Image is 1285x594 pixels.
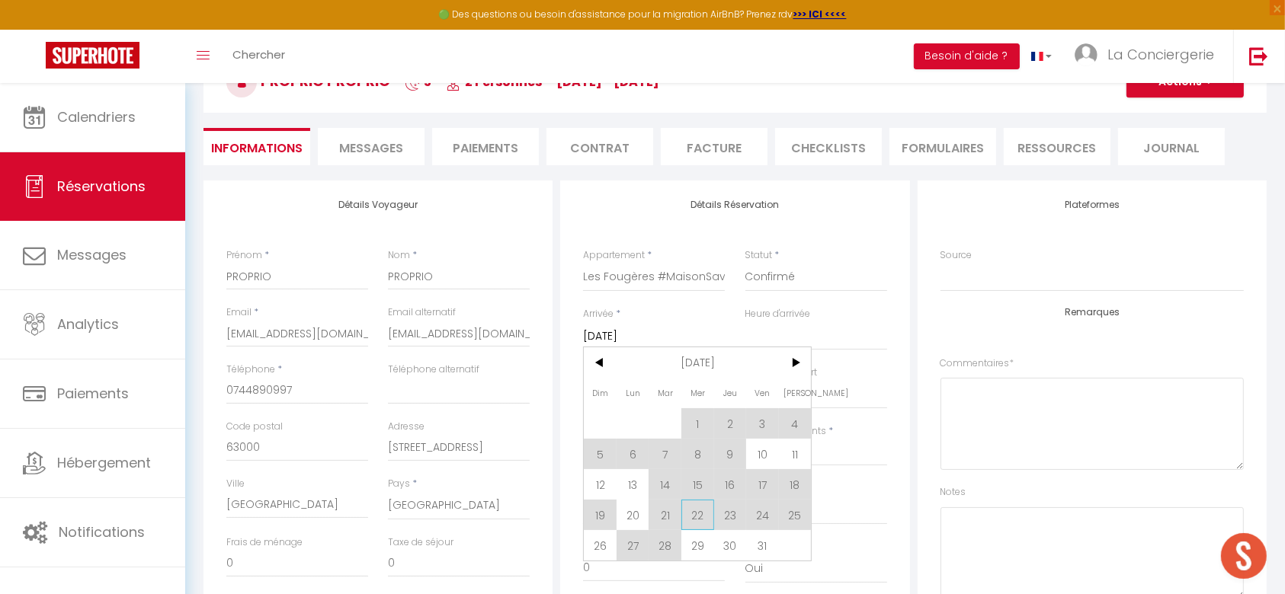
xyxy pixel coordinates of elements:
[649,378,681,408] span: Mar
[232,46,285,62] span: Chercher
[681,408,714,439] span: 1
[779,408,812,439] span: 4
[714,530,747,560] span: 30
[46,42,139,69] img: Super Booking
[941,200,1244,210] h4: Plateformes
[584,439,617,469] span: 5
[57,384,129,403] span: Paiements
[617,347,779,378] span: [DATE]
[617,469,649,500] span: 13
[889,128,996,165] li: FORMULAIRES
[57,315,119,334] span: Analytics
[388,535,453,550] label: Taxe de séjour
[388,477,410,491] label: Pays
[432,128,539,165] li: Paiements
[617,530,649,560] span: 27
[203,128,310,165] li: Informations
[584,347,617,378] span: <
[388,248,410,263] label: Nom
[681,469,714,500] span: 15
[226,535,303,550] label: Frais de ménage
[57,453,151,472] span: Hébergement
[746,500,779,530] span: 24
[1221,533,1267,579] div: Ouvrir le chat
[681,439,714,469] span: 8
[221,30,296,83] a: Chercher
[681,500,714,530] span: 22
[941,307,1244,318] h4: Remarques
[779,469,812,500] span: 18
[617,439,649,469] span: 6
[226,248,262,263] label: Prénom
[617,378,649,408] span: Lun
[779,347,812,378] span: >
[941,356,1014,371] label: Commentaires
[388,420,425,434] label: Adresse
[649,500,681,530] span: 21
[714,378,747,408] span: Jeu
[226,420,283,434] label: Code postal
[583,200,886,210] h4: Détails Réservation
[226,477,245,491] label: Ville
[793,8,847,21] a: >>> ICI <<<<
[649,439,681,469] span: 7
[339,139,403,157] span: Messages
[1004,128,1110,165] li: Ressources
[681,530,714,560] span: 29
[745,307,811,321] label: Heure d'arrivée
[746,530,779,560] span: 31
[649,469,681,500] span: 14
[1249,46,1268,65] img: logout
[583,248,645,263] label: Appartement
[914,43,1020,69] button: Besoin d'aide ?
[617,500,649,530] span: 20
[226,305,252,320] label: Email
[661,128,767,165] li: Facture
[1075,43,1098,66] img: ...
[714,469,747,500] span: 16
[388,362,479,377] label: Téléphone alternatif
[649,530,681,560] span: 28
[584,469,617,500] span: 12
[57,177,146,196] span: Réservations
[226,362,275,377] label: Téléphone
[775,128,882,165] li: CHECKLISTS
[681,378,714,408] span: Mer
[745,248,773,263] label: Statut
[779,378,812,408] span: [PERSON_NAME]
[584,378,617,408] span: Dim
[1118,128,1225,165] li: Journal
[941,485,966,500] label: Notes
[714,439,747,469] span: 9
[1063,30,1233,83] a: ... La Conciergerie
[714,408,747,439] span: 2
[1107,45,1214,64] span: La Conciergerie
[746,378,779,408] span: Ven
[226,200,530,210] h4: Détails Voyageur
[583,307,614,321] label: Arrivée
[584,530,617,560] span: 26
[59,522,145,541] span: Notifications
[57,107,136,126] span: Calendriers
[746,408,779,439] span: 3
[57,245,127,264] span: Messages
[941,248,973,263] label: Source
[388,305,456,320] label: Email alternatif
[714,500,747,530] span: 23
[746,469,779,500] span: 17
[746,439,779,469] span: 10
[779,500,812,530] span: 25
[779,439,812,469] span: 11
[546,128,653,165] li: Contrat
[584,500,617,530] span: 19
